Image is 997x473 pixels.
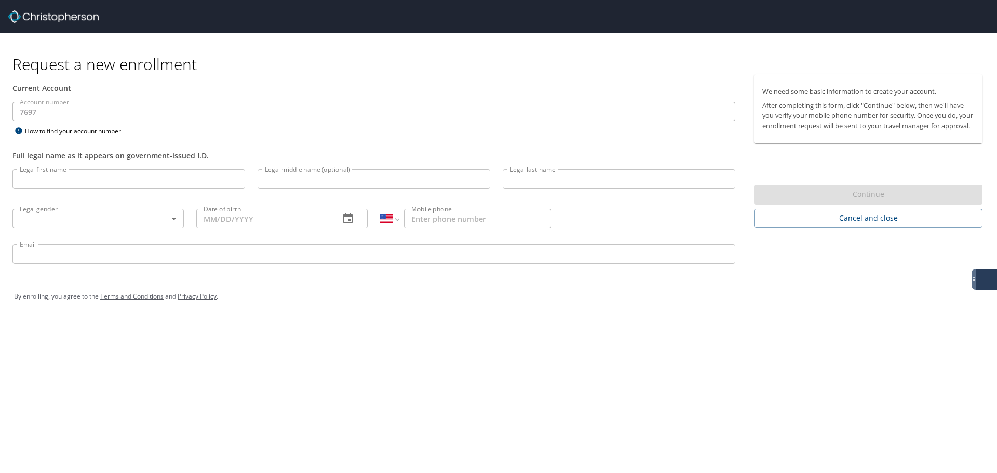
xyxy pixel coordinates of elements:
[762,212,974,225] span: Cancel and close
[754,209,982,228] button: Cancel and close
[12,150,735,161] div: Full legal name as it appears on government-issued I.D.
[178,292,217,301] a: Privacy Policy
[8,10,99,23] img: cbt logo
[12,209,184,228] div: ​
[12,125,142,138] div: How to find your account number
[762,87,974,97] p: We need some basic information to create your account.
[12,83,735,93] div: Current Account
[100,292,164,301] a: Terms and Conditions
[14,283,983,309] div: By enrolling, you agree to the and .
[196,209,331,228] input: MM/DD/YYYY
[12,54,991,74] h1: Request a new enrollment
[404,209,551,228] input: Enter phone number
[762,101,974,131] p: After completing this form, click "Continue" below, then we'll have you verify your mobile phone ...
